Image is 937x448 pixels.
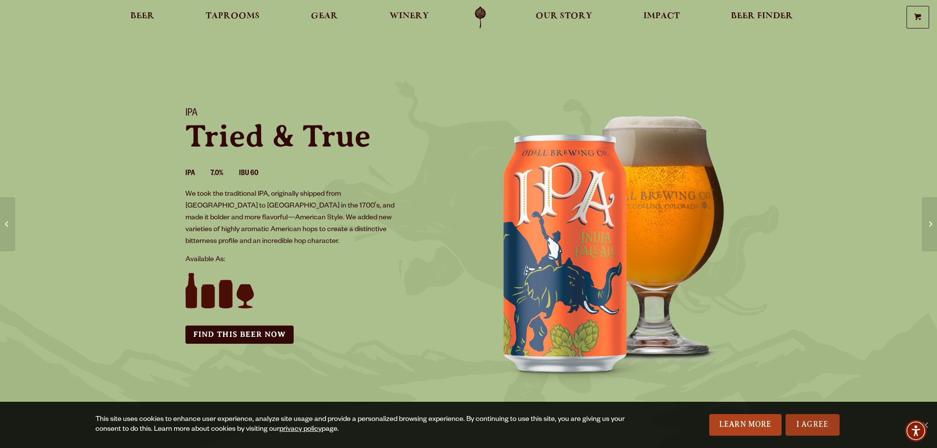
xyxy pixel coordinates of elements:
[905,420,927,442] div: Accessibility Menu
[239,168,274,180] li: IBU 60
[469,96,764,391] img: IPA can and glass
[185,326,294,344] a: Find this Beer Now
[130,12,154,20] span: Beer
[383,6,435,29] a: Winery
[185,189,403,248] p: We took the traditional IPA, originally shipped from [GEOGRAPHIC_DATA] to [GEOGRAPHIC_DATA] in th...
[185,120,457,152] p: Tried & True
[311,12,338,20] span: Gear
[536,12,592,20] span: Our Story
[95,415,628,435] div: This site uses cookies to enhance user experience, analyze site usage and provide a personalized ...
[199,6,266,29] a: Taprooms
[731,12,793,20] span: Beer Finder
[637,6,686,29] a: Impact
[124,6,161,29] a: Beer
[786,414,840,436] a: I Agree
[279,426,322,434] a: privacy policy
[185,168,211,180] li: IPA
[206,12,260,20] span: Taprooms
[185,108,457,120] h1: IPA
[529,6,599,29] a: Our Story
[725,6,799,29] a: Beer Finder
[390,12,429,20] span: Winery
[643,12,680,20] span: Impact
[709,414,782,436] a: Learn More
[211,168,239,180] li: 7.0%
[304,6,344,29] a: Gear
[185,254,457,266] p: Available As:
[462,6,499,29] a: Odell Home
